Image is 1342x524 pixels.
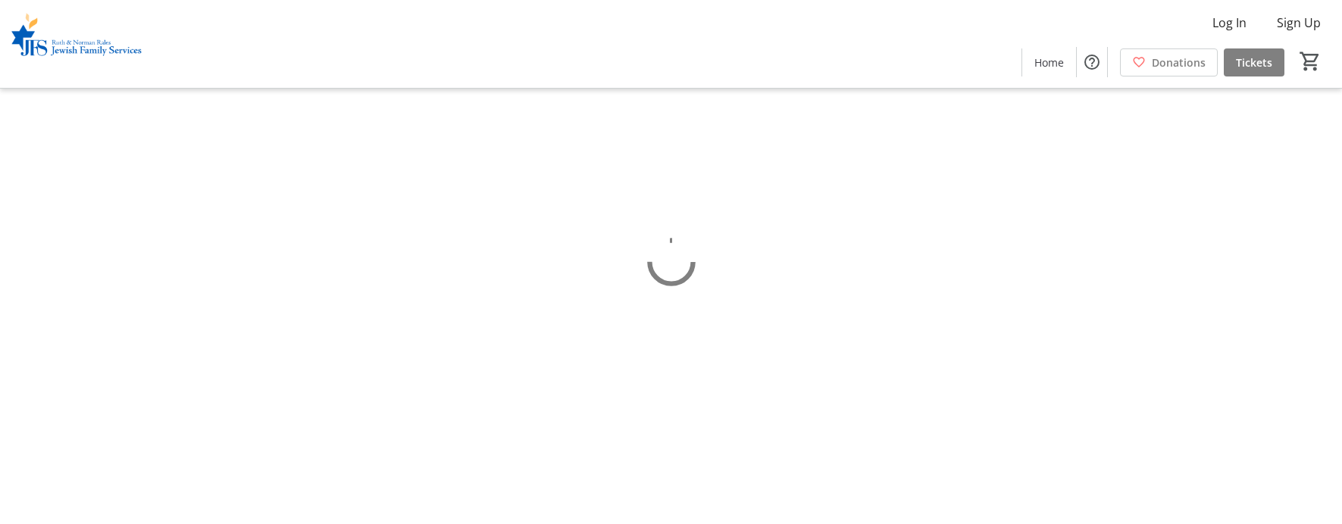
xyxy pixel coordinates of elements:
button: Log In [1200,11,1259,35]
span: Donations [1152,55,1206,70]
button: Help [1077,47,1107,77]
a: Home [1022,48,1076,76]
button: Sign Up [1265,11,1333,35]
span: Tickets [1236,55,1272,70]
button: Cart [1297,48,1324,75]
span: Home [1034,55,1064,70]
img: Ruth & Norman Rales Jewish Family Services's Logo [9,6,144,82]
span: Sign Up [1277,14,1321,32]
a: Tickets [1224,48,1284,76]
span: Log In [1212,14,1247,32]
a: Donations [1120,48,1218,76]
